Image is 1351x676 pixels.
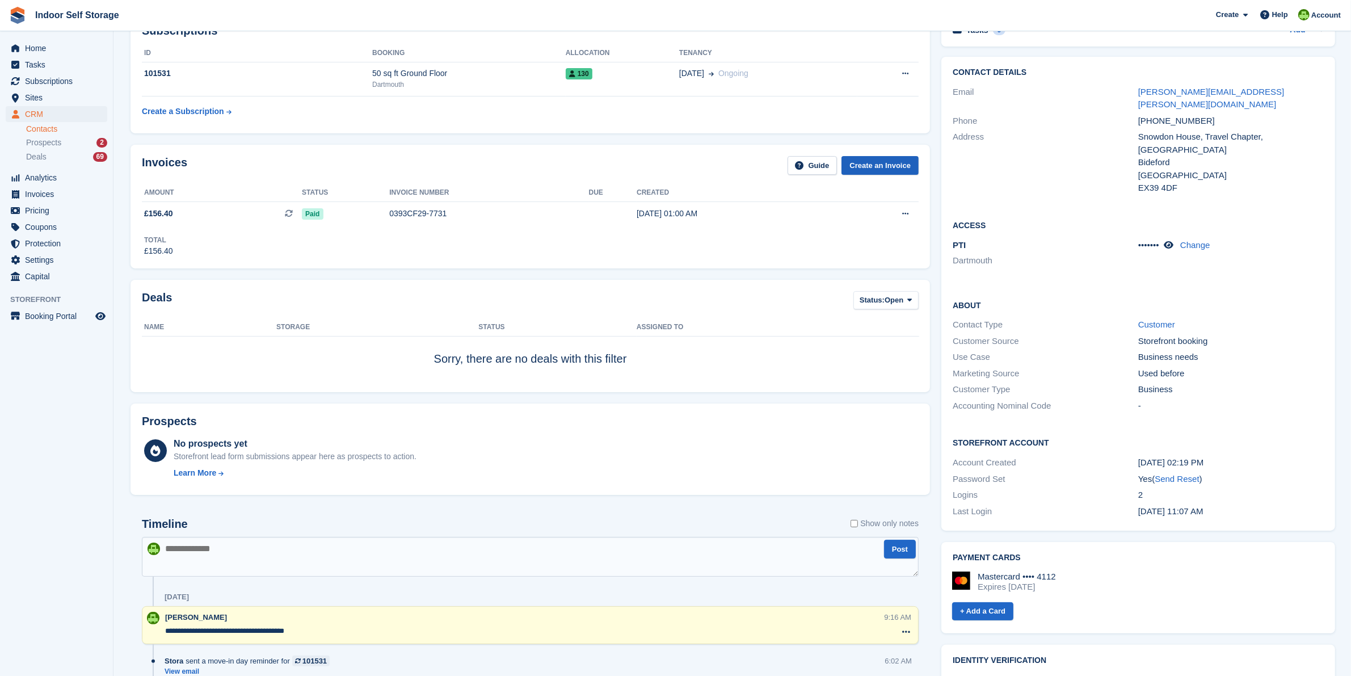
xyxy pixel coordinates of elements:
a: Learn More [174,467,416,479]
div: 9:16 AM [884,612,911,623]
h2: Storefront Account [953,436,1324,448]
button: Post [884,540,916,559]
div: Password Set [953,473,1138,486]
h2: Contact Details [953,68,1324,77]
span: Pricing [25,203,93,219]
img: Helen Wilson [148,543,160,555]
div: No prospects yet [174,437,416,451]
div: Business needs [1138,351,1324,364]
div: Use Case [953,351,1138,364]
span: 130 [566,68,592,79]
span: Tasks [25,57,93,73]
a: 101531 [292,656,330,666]
div: Snowdon House, Travel Chapter, [GEOGRAPHIC_DATA] [1138,131,1324,156]
span: Prospects [26,137,61,148]
a: Prospects 2 [26,137,107,149]
button: Status: Open [853,291,919,310]
h2: Access [953,219,1324,230]
span: Capital [25,268,93,284]
span: Protection [25,236,93,251]
div: Learn More [174,467,216,479]
th: Invoice number [389,184,588,202]
a: menu [6,90,107,106]
div: sent a move-in day reminder for [165,656,335,666]
a: menu [6,170,107,186]
img: Helen Wilson [1298,9,1310,20]
a: Create an Invoice [841,156,919,175]
span: Status: [860,295,885,306]
div: Customer Source [953,335,1138,348]
label: Show only notes [851,518,919,530]
span: CRM [25,106,93,122]
div: £156.40 [144,245,173,257]
span: Analytics [25,170,93,186]
div: [DATE] 01:00 AM [637,208,839,220]
a: menu [6,73,107,89]
div: Business [1138,383,1324,396]
h2: Invoices [142,156,187,175]
div: 101531 [302,656,327,666]
span: Storefront [10,294,113,305]
a: menu [6,219,107,235]
th: Allocation [566,44,679,62]
a: Preview store [94,309,107,323]
div: Account Created [953,456,1138,469]
a: menu [6,252,107,268]
div: 2 [96,138,107,148]
th: Assigned to [637,318,919,337]
div: 101531 [142,68,372,79]
div: Address [953,131,1138,195]
div: Contact Type [953,318,1138,331]
th: Status [302,184,389,202]
div: [DATE] 02:19 PM [1138,456,1324,469]
span: Booking Portal [25,308,93,324]
div: Marketing Source [953,367,1138,380]
h2: Subscriptions [142,24,919,37]
a: Send Reset [1155,474,1199,484]
span: Sites [25,90,93,106]
a: Contacts [26,124,107,135]
div: Customer Type [953,383,1138,396]
img: Mastercard Logo [952,572,970,590]
a: menu [6,106,107,122]
img: stora-icon-8386f47178a22dfd0bd8f6a31ec36ba5ce8667c1dd55bd0f319d3a0aa187defe.svg [9,7,26,24]
a: Indoor Self Storage [31,6,124,24]
div: Bideford [1138,156,1324,169]
span: Open [885,295,903,306]
span: [PERSON_NAME] [165,613,227,622]
div: [PHONE_NUMBER] [1138,115,1324,128]
span: Sorry, there are no deals with this filter [434,352,627,365]
time: 2025-08-14 10:07:13 UTC [1138,506,1203,516]
div: Yes [1138,473,1324,486]
div: Last Login [953,505,1138,518]
span: PTI [953,240,966,250]
th: Name [142,318,276,337]
span: Invoices [25,186,93,202]
div: [DATE] [165,593,189,602]
span: Home [25,40,93,56]
div: [GEOGRAPHIC_DATA] [1138,169,1324,182]
div: Total [144,235,173,245]
span: Ongoing [718,69,748,78]
th: Storage [276,318,478,337]
a: Deals 69 [26,151,107,163]
div: Email [953,86,1138,111]
span: [DATE] [679,68,704,79]
input: Show only notes [851,518,858,530]
span: £156.40 [144,208,173,220]
th: Due [589,184,637,202]
div: 6:02 AM [885,656,912,666]
div: Phone [953,115,1138,128]
h2: Prospects [142,415,197,428]
a: menu [6,203,107,219]
h2: Deals [142,291,172,312]
div: Create a Subscription [142,106,224,117]
h2: Identity verification [953,656,1324,665]
li: Dartmouth [953,254,1138,267]
span: Subscriptions [25,73,93,89]
div: 69 [93,152,107,162]
th: Amount [142,184,302,202]
th: ID [142,44,372,62]
a: Change [1180,240,1210,250]
a: menu [6,57,107,73]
